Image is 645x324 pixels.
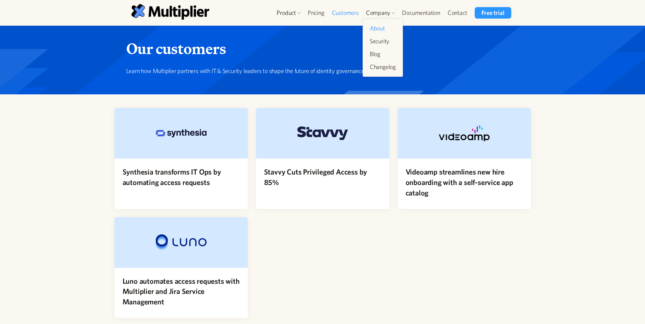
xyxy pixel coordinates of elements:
a: Luno automates access requests with Multiplier and Jira Service ManagementLuno automates access r... [114,217,248,318]
a: Free trial [475,7,511,19]
img: Luno automates access requests with Multiplier and Jira Service Management [156,234,207,251]
a: Videoamp streamlines new hire onboarding with a self-service app catalogVideoamp streamlines new ... [397,108,531,209]
a: About [367,22,399,34]
h1: Our customers [126,39,514,58]
div: Company [366,9,390,17]
a: Synthesia transforms IT Ops by automating access requests Synthesia transforms IT Ops by automati... [114,108,248,209]
h4: Synthesia transforms IT Ops by automating access requests [123,167,240,188]
div: Product [273,7,304,19]
a: Changelog [367,61,399,73]
img: Stavvy Cuts Privileged Access by 85% [297,126,348,140]
h4: Luno automates access requests with Multiplier and Jira Service Management [123,276,240,307]
a: Security [367,35,399,47]
a: Stavvy Cuts Privileged Access by 85%Stavvy Cuts Privileged Access by 85% [256,108,389,209]
p: Learn how Multiplier partners with IT & Security leaders to shape the future of identity governance [126,66,514,75]
h4: Videoamp streamlines new hire onboarding with a self-service app catalog [406,167,523,198]
img: Videoamp streamlines new hire onboarding with a self-service app catalog [439,125,490,141]
a: Blog [367,48,399,60]
a: Customers [328,7,363,19]
nav: Company [363,19,403,77]
a: Documentation [398,7,444,19]
img: Synthesia transforms IT Ops by automating access requests [156,129,207,137]
a: Contact [444,7,471,19]
a: Pricing [304,7,328,19]
div: Company [363,7,399,19]
div: Product [277,9,296,17]
h4: Stavvy Cuts Privileged Access by 85% [264,167,381,188]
